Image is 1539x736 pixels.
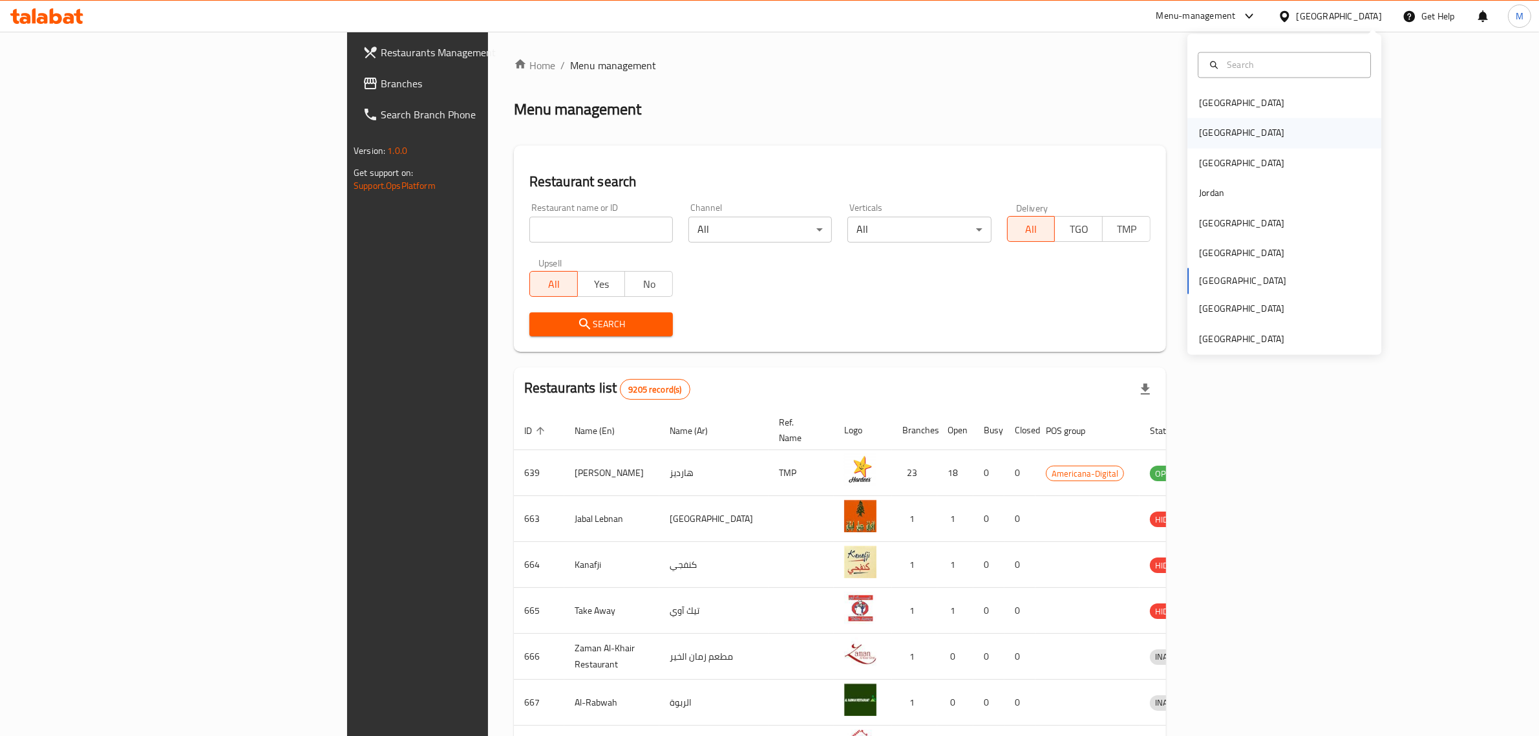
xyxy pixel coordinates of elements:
[564,542,659,588] td: Kanafji
[529,172,1151,191] h2: Restaurant search
[937,542,973,588] td: 1
[1007,216,1056,242] button: All
[538,258,562,267] label: Upsell
[937,634,973,680] td: 0
[1156,8,1236,24] div: Menu-management
[1004,450,1035,496] td: 0
[844,638,876,670] img: Zaman Al-Khair Restaurant
[659,588,769,634] td: تيك آوي
[834,411,892,450] th: Logo
[1004,496,1035,542] td: 0
[529,217,673,243] input: Search for restaurant name or ID..
[973,496,1004,542] td: 0
[1046,423,1102,438] span: POS group
[564,496,659,542] td: Jabal Lebnan
[621,384,689,396] span: 9205 record(s)
[381,76,594,91] span: Branches
[575,423,632,438] span: Name (En)
[892,634,937,680] td: 1
[1150,512,1189,527] div: HIDDEN
[1199,186,1224,200] div: Jordan
[779,415,818,446] span: Ref. Name
[1199,126,1284,140] div: [GEOGRAPHIC_DATA]
[892,496,937,542] td: 1
[844,454,876,486] img: Hardee's
[892,450,937,496] td: 23
[1004,542,1035,588] td: 0
[514,99,641,120] h2: Menu management
[892,588,937,634] td: 1
[1516,9,1523,23] span: M
[1108,220,1145,239] span: TMP
[1199,302,1284,316] div: [GEOGRAPHIC_DATA]
[1150,695,1194,710] span: INACTIVE
[514,58,1166,73] nav: breadcrumb
[1102,216,1151,242] button: TMP
[1199,216,1284,230] div: [GEOGRAPHIC_DATA]
[1222,58,1363,72] input: Search
[1150,466,1182,481] span: OPEN
[1004,411,1035,450] th: Closed
[973,450,1004,496] td: 0
[1046,466,1123,481] span: Americana-Digital
[1199,96,1284,111] div: [GEOGRAPHIC_DATA]
[1150,512,1189,527] span: HIDDEN
[1150,558,1189,573] span: HIDDEN
[1060,220,1098,239] span: TGO
[937,496,973,542] td: 1
[973,634,1004,680] td: 0
[354,164,413,181] span: Get support on:
[1054,216,1103,242] button: TGO
[1199,156,1284,170] div: [GEOGRAPHIC_DATA]
[892,411,937,450] th: Branches
[387,142,407,159] span: 1.0.0
[892,542,937,588] td: 1
[564,680,659,726] td: Al-Rabwah
[1130,374,1161,405] div: Export file
[844,500,876,532] img: Jabal Lebnan
[973,411,1004,450] th: Busy
[630,275,668,294] span: No
[670,423,725,438] span: Name (Ar)
[973,588,1004,634] td: 0
[570,58,656,73] span: Menu management
[659,634,769,680] td: مطعم زمان الخير
[1004,680,1035,726] td: 0
[659,542,769,588] td: كنفجي
[659,450,769,496] td: هارديز
[937,588,973,634] td: 1
[583,275,621,294] span: Yes
[352,99,604,130] a: Search Branch Phone
[847,217,991,243] div: All
[937,680,973,726] td: 0
[564,634,659,680] td: Zaman Al-Khair Restaurant
[1150,466,1182,481] div: OPEN
[844,684,876,716] img: Al-Rabwah
[1297,9,1382,23] div: [GEOGRAPHIC_DATA]
[1150,649,1194,665] div: INACTIVE
[1016,203,1048,212] label: Delivery
[1004,588,1035,634] td: 0
[659,680,769,726] td: الربوة
[892,680,937,726] td: 1
[381,45,594,60] span: Restaurants Management
[1150,649,1194,664] span: INACTIVE
[381,107,594,122] span: Search Branch Phone
[973,680,1004,726] td: 0
[844,546,876,578] img: Kanafji
[1013,220,1050,239] span: All
[529,271,578,297] button: All
[564,588,659,634] td: Take Away
[688,217,832,243] div: All
[352,68,604,99] a: Branches
[535,275,573,294] span: All
[844,592,876,624] img: Take Away
[659,496,769,542] td: [GEOGRAPHIC_DATA]
[529,312,673,336] button: Search
[524,378,690,400] h2: Restaurants list
[1150,423,1192,438] span: Status
[354,142,385,159] span: Version:
[1150,603,1189,619] div: HIDDEN
[352,37,604,68] a: Restaurants Management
